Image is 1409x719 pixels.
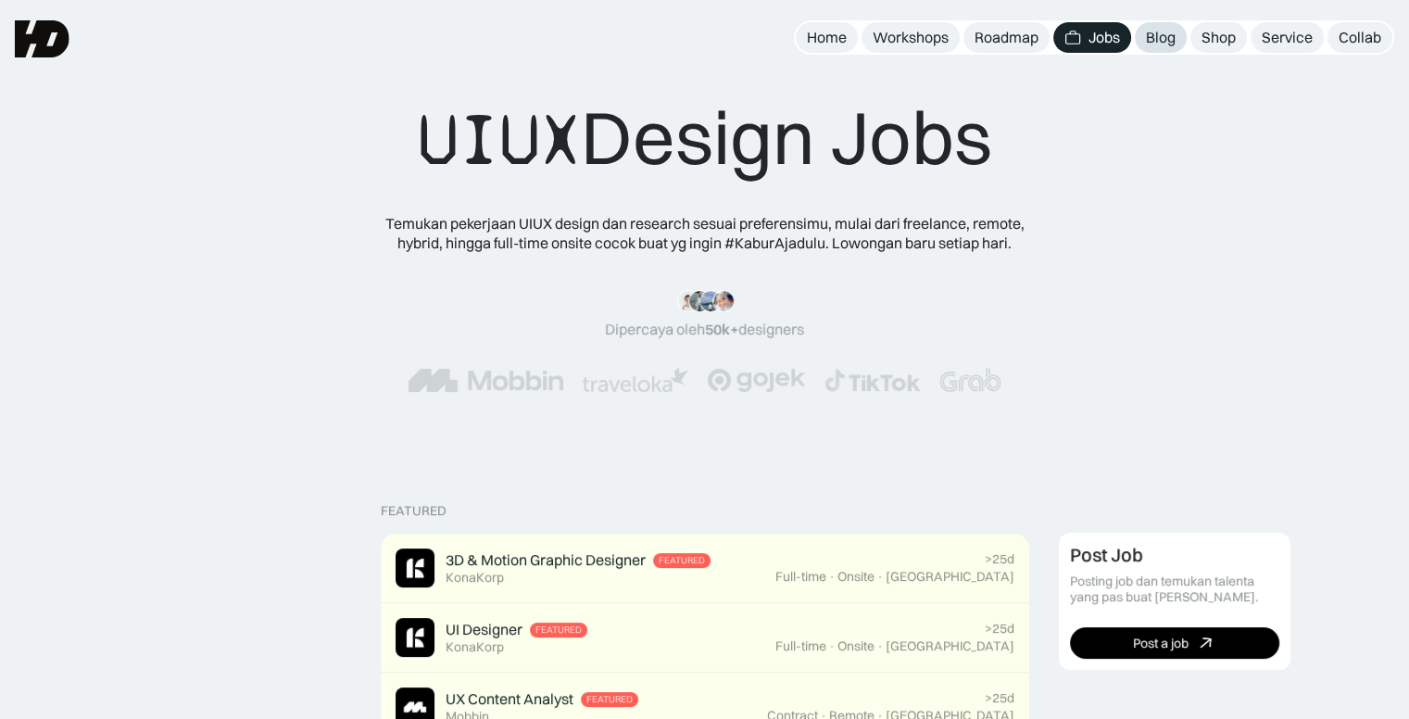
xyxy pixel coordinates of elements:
a: Shop [1190,22,1247,53]
img: Job Image [396,549,434,587]
div: Temukan pekerjaan UIUX design dan research sesuai preferensimu, mulai dari freelance, remote, hyb... [371,214,1038,253]
div: >25d [985,551,1014,567]
div: UX Content Analyst [446,689,573,709]
div: Full-time [775,638,826,654]
div: [GEOGRAPHIC_DATA] [886,569,1014,585]
span: 50k+ [705,320,738,338]
div: Featured [659,555,705,566]
div: Onsite [837,569,874,585]
div: Design Jobs [418,93,992,184]
a: Home [796,22,858,53]
div: Featured [586,694,633,705]
a: Job ImageUI DesignerFeaturedKonaKorp>25dFull-time·Onsite·[GEOGRAPHIC_DATA] [381,603,1029,673]
div: Featured [535,624,582,636]
div: [GEOGRAPHIC_DATA] [886,638,1014,654]
div: Dipercaya oleh designers [605,320,804,339]
div: Full-time [775,569,826,585]
div: Roadmap [975,28,1038,47]
a: Collab [1327,22,1392,53]
div: KonaKorp [446,570,504,586]
div: Service [1262,28,1313,47]
img: Job Image [396,618,434,657]
a: Blog [1135,22,1187,53]
div: · [876,569,884,585]
div: KonaKorp [446,639,504,655]
div: >25d [985,690,1014,706]
div: Post a job [1133,636,1189,651]
a: Workshops [862,22,960,53]
div: Featured [381,503,447,519]
div: Jobs [1088,28,1120,47]
a: Roadmap [963,22,1050,53]
div: Onsite [837,638,874,654]
a: Job Image3D & Motion Graphic DesignerFeaturedKonaKorp>25dFull-time·Onsite·[GEOGRAPHIC_DATA] [381,534,1029,603]
div: · [876,638,884,654]
div: Post Job [1070,544,1143,566]
div: Home [807,28,847,47]
div: Workshops [873,28,949,47]
div: Posting job dan temukan talenta yang pas buat [PERSON_NAME]. [1070,574,1279,605]
div: Collab [1339,28,1381,47]
a: Post a job [1070,627,1279,659]
div: >25d [985,621,1014,637]
div: Blog [1146,28,1176,47]
span: UIUX [418,95,581,184]
a: Service [1251,22,1324,53]
div: · [828,638,836,654]
div: UI Designer [446,620,522,639]
a: Jobs [1053,22,1131,53]
div: · [828,569,836,585]
div: 3D & Motion Graphic Designer [446,550,646,570]
div: Shop [1201,28,1236,47]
